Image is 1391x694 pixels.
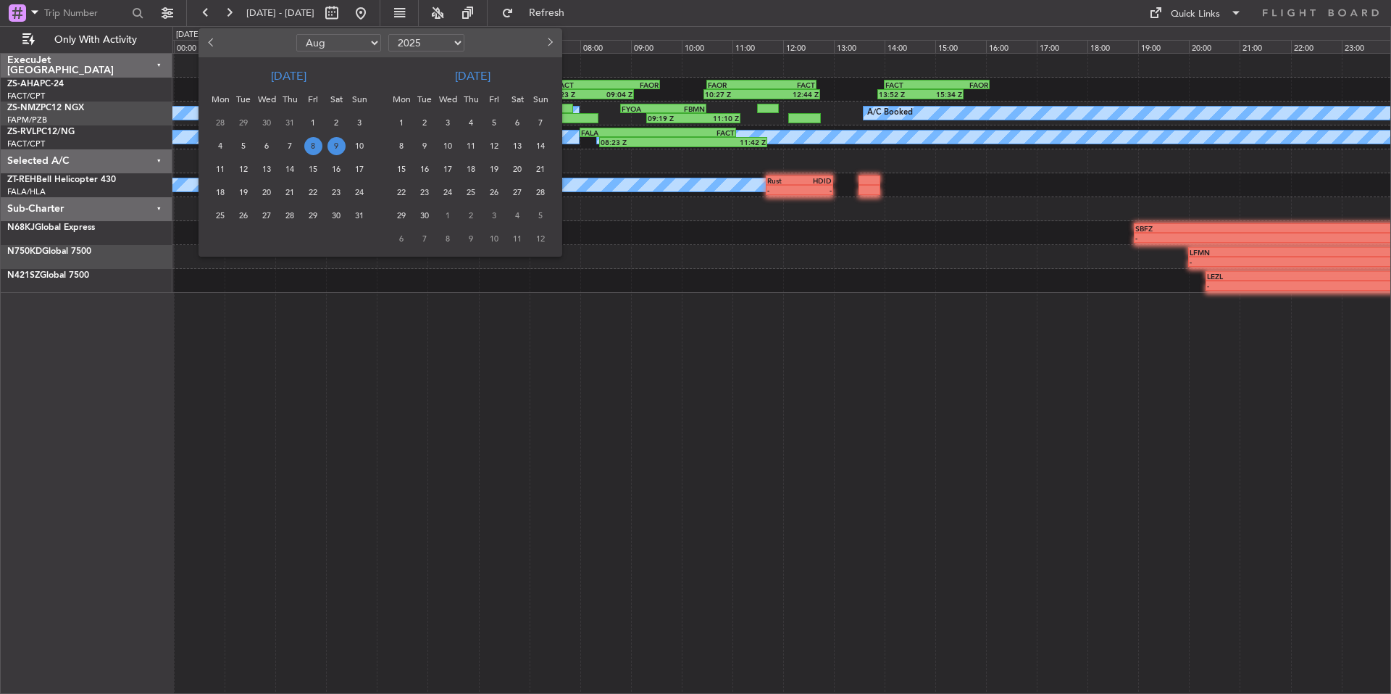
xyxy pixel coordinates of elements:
span: 29 [304,207,322,225]
div: 9-8-2025 [325,134,348,157]
div: 28-8-2025 [278,204,301,227]
span: 28 [212,114,230,132]
div: 2-8-2025 [325,111,348,134]
div: 7-10-2025 [413,227,436,250]
span: 5 [235,137,253,155]
span: 20 [258,183,276,202]
span: 16 [327,160,346,178]
span: 3 [351,114,369,132]
div: 6-9-2025 [506,111,529,134]
span: 19 [485,160,504,178]
span: 13 [258,160,276,178]
div: 21-9-2025 [529,157,552,181]
div: 29-9-2025 [390,204,413,227]
div: 4-10-2025 [506,204,529,227]
div: Thu [459,88,483,111]
div: Wed [436,88,459,111]
div: 8-8-2025 [301,134,325,157]
span: 3 [485,207,504,225]
span: 10 [351,137,369,155]
span: 26 [485,183,504,202]
span: 2 [327,114,346,132]
div: 8-9-2025 [390,134,413,157]
div: 26-8-2025 [232,204,255,227]
div: 10-8-2025 [348,134,371,157]
div: 20-9-2025 [506,157,529,181]
span: 6 [393,230,411,248]
span: 30 [327,207,346,225]
span: 7 [416,230,434,248]
div: 15-9-2025 [390,157,413,181]
span: 24 [439,183,457,202]
div: Fri [483,88,506,111]
div: 28-9-2025 [529,181,552,204]
span: 28 [281,207,299,225]
span: 9 [462,230,480,248]
span: 13 [509,137,527,155]
span: 29 [393,207,411,225]
div: 3-8-2025 [348,111,371,134]
div: 8-10-2025 [436,227,459,250]
div: 29-8-2025 [301,204,325,227]
div: 9-9-2025 [413,134,436,157]
div: 19-9-2025 [483,157,506,181]
div: Thu [278,88,301,111]
span: 1 [304,114,322,132]
span: 16 [416,160,434,178]
span: 18 [462,160,480,178]
div: 6-8-2025 [255,134,278,157]
span: 30 [416,207,434,225]
span: 12 [485,137,504,155]
span: 14 [281,160,299,178]
div: 25-8-2025 [209,204,232,227]
div: 18-8-2025 [209,181,232,204]
div: 30-7-2025 [255,111,278,134]
span: 19 [235,183,253,202]
span: 17 [439,160,457,178]
div: 1-9-2025 [390,111,413,134]
div: 30-8-2025 [325,204,348,227]
div: 25-9-2025 [459,181,483,204]
div: 16-8-2025 [325,157,348,181]
span: 10 [485,230,504,248]
span: 5 [532,207,550,225]
div: 6-10-2025 [390,227,413,250]
span: 28 [532,183,550,202]
span: 7 [281,137,299,155]
div: Mon [390,88,413,111]
div: 12-8-2025 [232,157,255,181]
div: 9-10-2025 [459,227,483,250]
div: 14-9-2025 [529,134,552,157]
div: 22-9-2025 [390,181,413,204]
div: 24-8-2025 [348,181,371,204]
div: Sat [325,88,348,111]
div: 5-8-2025 [232,134,255,157]
div: 7-9-2025 [529,111,552,134]
span: 9 [416,137,434,155]
div: 14-8-2025 [278,157,301,181]
span: 8 [304,137,322,155]
span: 20 [509,160,527,178]
span: 6 [258,137,276,155]
div: Sat [506,88,529,111]
div: 3-9-2025 [436,111,459,134]
button: Next month [541,31,557,54]
span: 4 [212,137,230,155]
div: 12-10-2025 [529,227,552,250]
div: 7-8-2025 [278,134,301,157]
span: 23 [416,183,434,202]
div: 11-10-2025 [506,227,529,250]
div: 17-8-2025 [348,157,371,181]
span: 31 [351,207,369,225]
div: 12-9-2025 [483,134,506,157]
span: 27 [509,183,527,202]
span: 4 [462,114,480,132]
span: 27 [258,207,276,225]
span: 9 [327,137,346,155]
div: 23-8-2025 [325,181,348,204]
span: 8 [439,230,457,248]
div: 22-8-2025 [301,181,325,204]
span: 3 [439,114,457,132]
div: 21-8-2025 [278,181,301,204]
span: 26 [235,207,253,225]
